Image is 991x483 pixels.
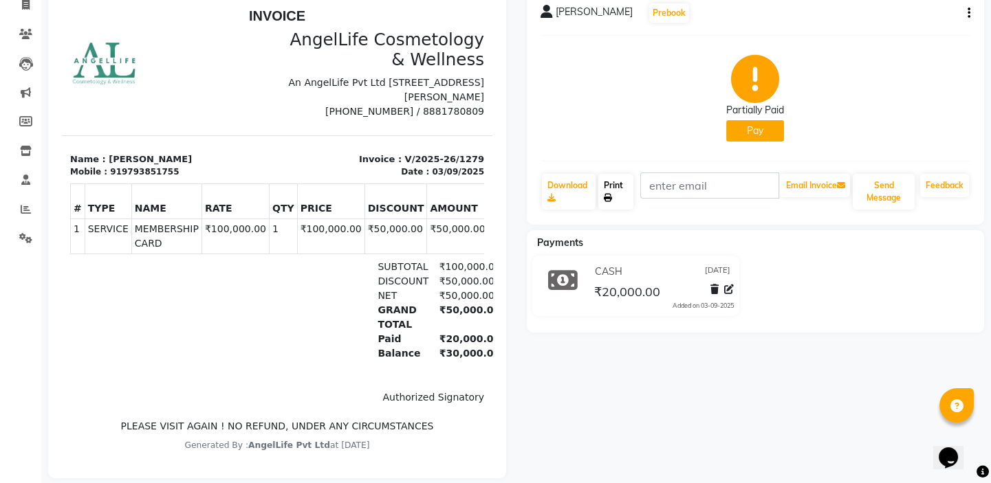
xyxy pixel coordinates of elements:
td: ₹100,000.00 [140,217,207,252]
th: PRICE [235,182,303,217]
span: AngelLife Pvt Ltd [186,438,268,448]
p: Authorized Signatory [8,388,422,403]
div: ₹100,000.00 [369,258,431,272]
button: Email Invoice [780,174,850,197]
td: SERVICE [23,217,69,252]
div: SUBTOTAL [307,258,369,272]
a: Print [598,174,633,210]
div: Paid [307,330,369,344]
div: Partially Paid [726,103,784,117]
th: # [9,182,23,217]
div: Date : [339,164,367,176]
button: Send Message [853,174,915,210]
td: ₹50,000.00 [365,217,426,252]
div: ₹30,000.00 [369,344,431,359]
th: TYPE [23,182,69,217]
div: ₹50,000.00 [369,301,431,330]
span: Payments [537,236,583,249]
td: ₹100,000.00 [235,217,303,252]
span: [DATE] [705,265,730,279]
td: 1 [9,217,23,252]
input: enter email [640,172,779,199]
button: Pay [726,120,784,142]
h2: INVOICE [8,5,422,22]
button: Prebook [649,3,689,23]
td: 1 [208,217,236,252]
span: [PERSON_NAME] [556,5,633,24]
p: [PHONE_NUMBER] / 8881780809 [224,102,422,117]
div: 919793851755 [48,164,117,176]
span: MEMBERSHIP CARD [73,220,137,249]
div: Added on 03-09-2025 [673,301,734,311]
a: Download [542,174,596,210]
th: QTY [208,182,236,217]
iframe: chat widget [933,428,977,469]
td: ₹50,000.00 [303,217,365,252]
p: Name : [PERSON_NAME] [8,150,207,164]
p: PLEASE VISIT AGAIN ! NO REFUND, UNDER ANY CIRCUMSTANCES [8,403,422,431]
div: Generated By : at [DATE] [8,437,422,449]
span: ₹20,000.00 [594,284,660,303]
th: DISCOUNT [303,182,365,217]
p: Invoice : V/2025-26/1279 [224,150,422,164]
div: NET [307,287,369,301]
th: AMOUNT [365,182,426,217]
th: RATE [140,182,207,217]
a: Feedback [920,174,969,197]
p: An AngelLife Pvt Ltd [STREET_ADDRESS][PERSON_NAME] [224,74,422,102]
div: Balance [307,344,369,359]
div: Mobile : [8,164,45,176]
h3: AngelLife Cosmetology & Wellness [224,27,422,68]
th: NAME [69,182,140,217]
div: ₹50,000.00 [369,272,431,287]
span: CASH [595,265,622,279]
div: ₹20,000.00 [369,330,431,344]
div: ₹50,000.00 [369,287,431,301]
div: 03/09/2025 [370,164,422,176]
div: GRAND TOTAL [307,301,369,330]
div: DISCOUNT [307,272,369,287]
